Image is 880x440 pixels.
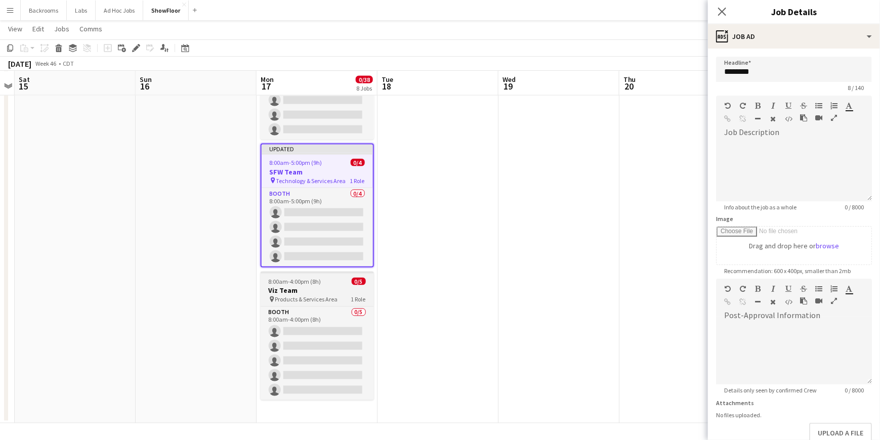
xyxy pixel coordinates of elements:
span: 16 [138,80,152,92]
span: 1 Role [351,296,366,303]
span: 8 / 140 [840,84,872,92]
a: Jobs [50,22,73,35]
span: Sat [19,75,30,84]
span: Edit [32,24,44,33]
span: 8:00am-4:00pm (8h) [269,278,321,285]
h3: SFW Team [262,167,373,177]
button: Redo [739,102,746,110]
a: Comms [75,22,106,35]
div: No files uploaded. [716,411,872,419]
button: Underline [785,285,792,293]
button: Ordered List [830,285,837,293]
div: [DATE] [8,59,31,69]
span: 0/5 [352,278,366,285]
app-job-card: 8:00am-4:00pm (8h)0/5Viz Team Products & Services Area1 RoleBooth0/58:00am-4:00pm (8h) [261,272,374,400]
span: View [8,24,22,33]
button: Clear Formatting [770,115,777,123]
div: CDT [63,60,74,67]
span: Week 46 [33,60,59,67]
button: Strikethrough [800,102,807,110]
span: 1 Role [350,177,365,185]
span: Sun [140,75,152,84]
span: 0 / 8000 [836,203,872,211]
button: HTML Code [785,115,792,123]
button: HTML Code [785,298,792,306]
span: 15 [17,80,30,92]
span: 8:00am-5:00pm (9h) [270,159,322,166]
span: 20 [622,80,636,92]
button: Fullscreen [830,297,837,305]
button: Bold [755,102,762,110]
button: Text Color [846,102,853,110]
a: Edit [28,22,48,35]
span: Info about the job as a whole [716,203,805,211]
app-job-card: Updated8:00am-5:00pm (9h)0/4SFW Team Technology & Services Area1 RoleBooth0/48:00am-5:00pm (9h) [261,144,374,268]
button: Insert video [815,297,822,305]
app-card-role: Booth0/58:00am-4:00pm (8h) [261,307,374,400]
button: Italic [770,102,777,110]
button: Labs [67,1,96,20]
button: Strikethrough [800,285,807,293]
app-card-role: Booth0/48:00am-5:00pm (9h) [261,61,374,140]
h3: Job Details [708,5,880,18]
button: Italic [770,285,777,293]
span: 0/4 [351,159,365,166]
span: Thu [623,75,636,84]
span: 0 / 8000 [836,386,872,394]
span: 18 [380,80,393,92]
button: Text Color [846,285,853,293]
span: Recommendation: 600 x 400px, smaller than 2mb [716,267,859,275]
a: View [4,22,26,35]
span: 19 [501,80,516,92]
button: Unordered List [815,285,822,293]
button: Paste as plain text [800,114,807,122]
app-card-role: Booth0/48:00am-5:00pm (9h) [262,188,373,267]
h3: Viz Team [261,286,374,295]
span: Wed [502,75,516,84]
button: Undo [724,102,731,110]
button: Clear Formatting [770,298,777,306]
button: Bold [755,285,762,293]
span: Comms [79,24,102,33]
div: 8 Jobs [356,84,372,92]
span: Tue [382,75,393,84]
span: Technology & Services Area [276,177,346,185]
button: Backrooms [21,1,67,20]
button: Unordered List [815,102,822,110]
button: Fullscreen [830,114,837,122]
button: Underline [785,102,792,110]
div: Updated [262,145,373,153]
button: Ad Hoc Jobs [96,1,143,20]
span: Products & Services Area [275,296,338,303]
span: Jobs [54,24,69,33]
button: Horizontal Line [755,298,762,306]
button: ShowFloor [143,1,189,20]
button: Redo [739,285,746,293]
span: Mon [261,75,274,84]
button: Horizontal Line [755,115,762,123]
button: Ordered List [830,102,837,110]
div: Job Ad [708,24,880,49]
button: Insert video [815,114,822,122]
span: 17 [259,80,274,92]
button: Paste as plain text [800,297,807,305]
button: Undo [724,285,731,293]
span: Details only seen by confirmed Crew [716,386,825,394]
span: 0/38 [356,76,373,83]
label: Attachments [716,399,754,407]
